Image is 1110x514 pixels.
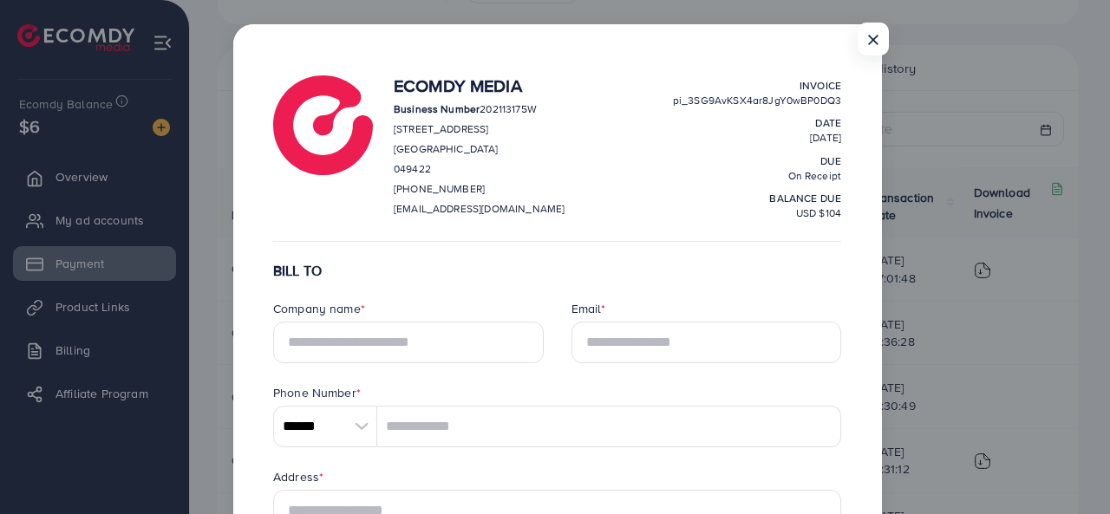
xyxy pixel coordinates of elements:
[273,300,365,317] label: Company name
[394,179,565,199] p: [PHONE_NUMBER]
[273,384,361,401] label: Phone Number
[571,300,606,317] label: Email
[394,198,565,219] p: [EMAIL_ADDRESS][DOMAIN_NAME]
[394,99,565,120] p: 202113175W
[273,263,841,279] h6: BILL TO
[673,151,841,172] p: Due
[673,75,841,96] p: Invoice
[796,205,841,220] span: USD $104
[788,168,842,183] span: On Receipt
[273,468,323,485] label: Address
[858,23,889,55] button: Close
[394,101,480,116] strong: Business Number
[273,75,373,175] img: logo
[394,119,565,140] p: [STREET_ADDRESS]
[1036,436,1097,501] iframe: Chat
[673,188,841,209] p: balance due
[810,130,841,145] span: [DATE]
[394,139,565,159] p: [GEOGRAPHIC_DATA]
[394,159,565,179] p: 049422
[673,113,841,133] p: Date
[673,93,841,107] span: pi_3SG9AvKSX4ar8JgY0wBP0DQ3
[394,75,565,96] h4: Ecomdy Media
